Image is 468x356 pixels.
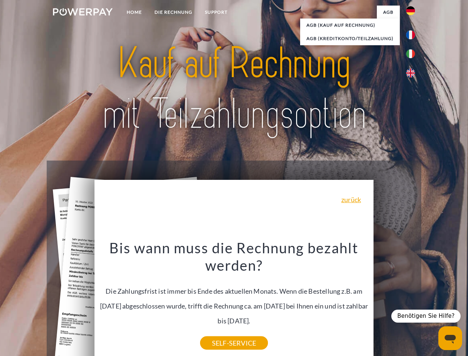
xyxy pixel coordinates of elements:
[53,8,113,16] img: logo-powerpay-white.svg
[99,239,369,274] h3: Bis wann muss die Rechnung bezahlt werden?
[406,30,415,39] img: fr
[300,19,400,32] a: AGB (Kauf auf Rechnung)
[438,326,462,350] iframe: Schaltfläche zum Öffnen des Messaging-Fensters; Konversation läuft
[199,6,234,19] a: SUPPORT
[99,239,369,343] div: Die Zahlungsfrist ist immer bis Ende des aktuellen Monats. Wenn die Bestellung z.B. am [DATE] abg...
[406,49,415,58] img: it
[377,6,400,19] a: agb
[71,36,397,142] img: title-powerpay_de.svg
[120,6,148,19] a: Home
[406,6,415,15] img: de
[148,6,199,19] a: DIE RECHNUNG
[341,196,361,203] a: zurück
[391,310,461,323] div: Benötigen Sie Hilfe?
[300,32,400,45] a: AGB (Kreditkonto/Teilzahlung)
[406,69,415,78] img: en
[200,336,268,350] a: SELF-SERVICE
